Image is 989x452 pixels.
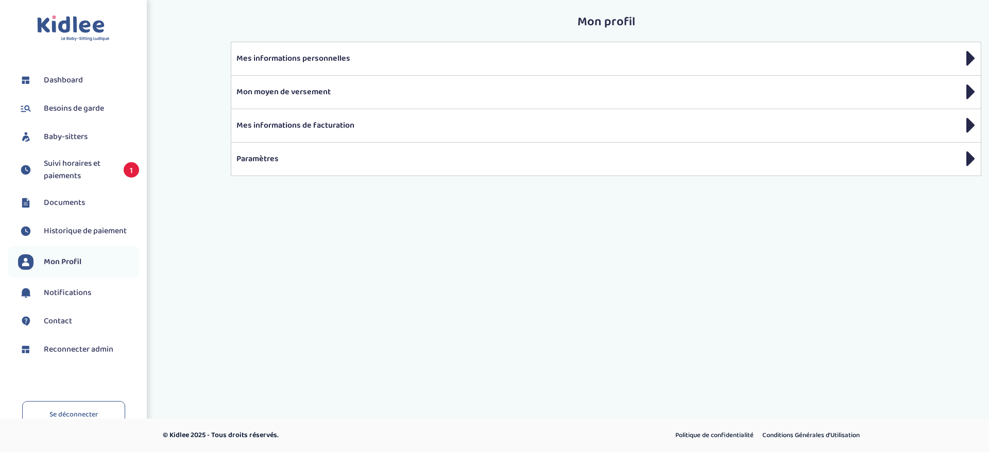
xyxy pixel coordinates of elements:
[44,287,91,299] span: Notifications
[672,429,757,442] a: Politique de confidentialité
[44,256,81,268] span: Mon Profil
[163,430,538,441] p: © Kidlee 2025 - Tous droits réservés.
[124,162,139,178] span: 1
[18,223,139,239] a: Historique de paiement
[44,102,104,115] span: Besoins de garde
[236,119,976,132] p: Mes informations de facturation
[18,254,139,270] a: Mon Profil
[44,131,88,143] span: Baby-sitters
[236,53,976,65] p: Mes informations personnelles
[18,101,139,116] a: Besoins de garde
[18,254,33,270] img: profil.svg
[18,195,33,211] img: documents.svg
[236,153,976,165] p: Paramètres
[18,314,33,329] img: contact.svg
[18,73,33,88] img: dashboard.svg
[18,195,139,211] a: Documents
[37,15,110,42] img: logo.svg
[22,401,125,428] a: Se déconnecter
[18,73,139,88] a: Dashboard
[44,197,85,209] span: Documents
[44,225,127,237] span: Historique de paiement
[44,315,72,327] span: Contact
[18,129,139,145] a: Baby-sitters
[236,86,976,98] p: Mon moyen de versement
[18,285,139,301] a: Notifications
[18,129,33,145] img: babysitters.svg
[18,101,33,116] img: besoin.svg
[44,158,113,182] span: Suivi horaires et paiements
[18,342,33,357] img: dashboard.svg
[18,158,139,182] a: Suivi horaires et paiements 1
[18,223,33,239] img: suivihoraire.svg
[759,429,863,442] a: Conditions Générales d’Utilisation
[231,15,981,29] h2: Mon profil
[18,162,33,178] img: suivihoraire.svg
[18,285,33,301] img: notification.svg
[44,74,83,86] span: Dashboard
[44,343,113,356] span: Reconnecter admin
[18,314,139,329] a: Contact
[18,342,139,357] a: Reconnecter admin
